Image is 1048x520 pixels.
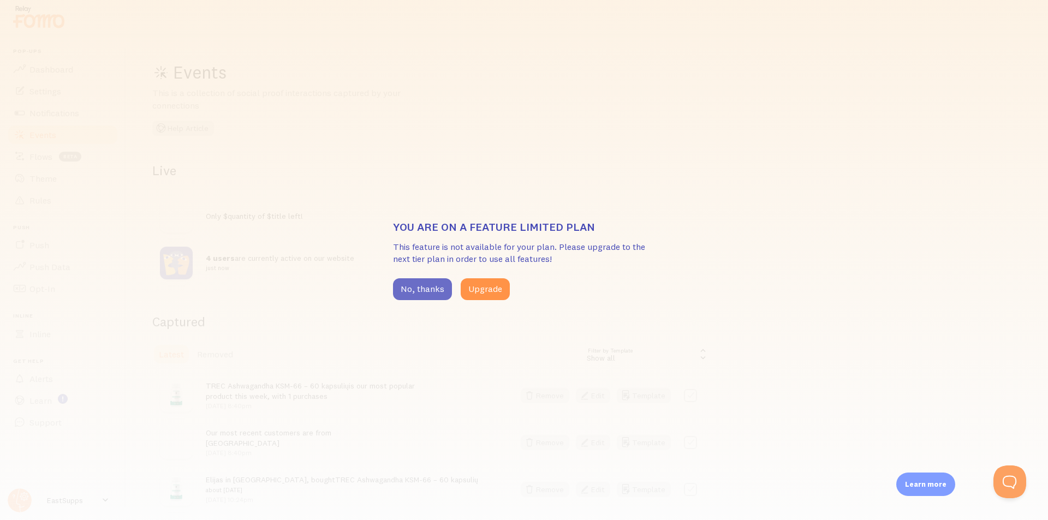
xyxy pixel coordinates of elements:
button: Upgrade [461,278,510,300]
h3: You are on a feature limited plan [393,220,655,234]
iframe: Help Scout Beacon - Open [993,465,1026,498]
p: This feature is not available for your plan. Please upgrade to the next tier plan in order to use... [393,241,655,266]
button: No, thanks [393,278,452,300]
p: Learn more [905,479,946,489]
div: Learn more [896,473,955,496]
